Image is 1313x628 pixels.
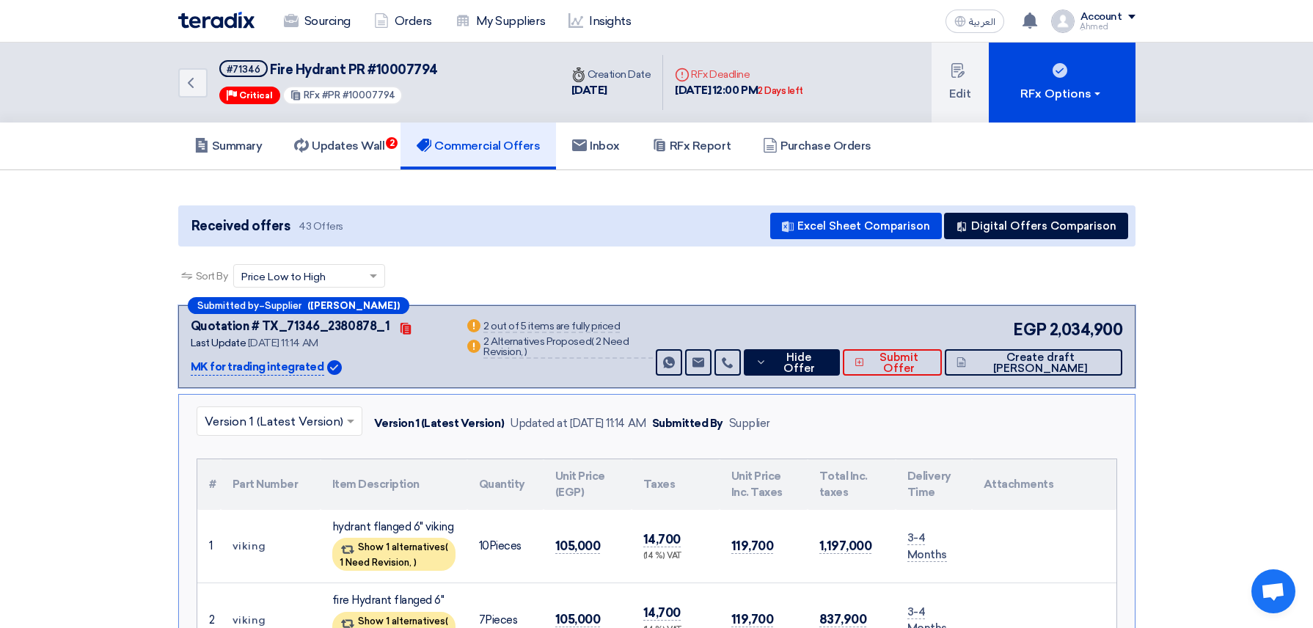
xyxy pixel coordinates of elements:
th: Total Inc. taxes [808,459,896,510]
div: Supplier [729,415,770,432]
span: Sort By [196,269,228,284]
span: 837,900 [819,612,867,627]
h5: Purchase Orders [763,139,871,153]
div: 2 Days left [758,84,803,98]
a: Insights [557,5,643,37]
span: 105,000 [555,612,601,627]
span: EGP [1013,318,1047,342]
span: 14,700 [643,605,681,621]
th: Quantity [467,459,544,510]
span: 3-4 Months [907,531,947,562]
span: 2 [386,137,398,149]
div: #71346 [227,65,260,74]
a: Sourcing [272,5,362,37]
span: Fire Hydrant PR #10007794 [270,62,437,78]
th: Attachments [972,459,1116,510]
span: Received offers [191,216,290,236]
span: RFx [304,90,320,101]
a: Commercial Offers [401,123,556,169]
button: العربية [946,10,1004,33]
div: ِAhmed [1080,23,1135,31]
th: Unit Price (EGP) [544,459,632,510]
span: Hide Offer [770,352,827,374]
span: 1 Need Revision, [340,557,412,568]
a: Inbox [556,123,636,169]
div: Account [1080,11,1122,23]
span: العربية [969,17,995,27]
span: ( [445,541,448,552]
h5: Commercial Offers [417,139,540,153]
span: 43 Offers [299,219,343,233]
span: 119,700 [731,612,774,627]
span: Submitted by [197,301,259,310]
span: Price Low to High [241,269,326,285]
span: #PR #10007794 [322,90,395,101]
th: Unit Price Inc. Taxes [720,459,808,510]
span: 2,034,900 [1050,318,1123,342]
div: Open chat [1251,569,1295,613]
div: [DATE] 12:00 PM [675,82,803,99]
td: 1 [197,510,221,583]
a: My Suppliers [444,5,557,37]
button: Hide Offer [744,349,840,376]
td: viking [221,510,321,583]
th: Delivery Time [896,459,972,510]
div: [DATE] [571,82,651,99]
a: Updates Wall2 [278,123,401,169]
img: Verified Account [327,360,342,375]
img: profile_test.png [1051,10,1075,33]
div: Version 1 (Latest Version) [374,415,505,432]
span: 7 [479,613,486,627]
span: 14,700 [643,532,681,547]
div: Submitted By [652,415,723,432]
div: fire Hydrant flanged 6" [332,592,456,609]
th: Taxes [632,459,720,510]
span: ( [445,616,448,627]
button: RFx Options [989,43,1135,123]
div: Creation Date [571,67,651,82]
div: Quotation # TX_71346_2380878_1 [191,318,390,335]
div: hydrant flanged 6" viking [332,519,456,536]
span: Submit Offer [868,352,930,374]
span: 105,000 [555,538,601,554]
a: Purchase Orders [747,123,888,169]
span: Last Update [191,337,246,349]
button: Digital Offers Comparison [944,213,1128,239]
span: Create draft [PERSON_NAME] [970,352,1111,374]
div: Updated at [DATE] 11:14 AM [510,415,646,432]
span: 10 [479,539,489,552]
h5: RFx Report [652,139,731,153]
button: Edit [932,43,989,123]
div: – [188,297,409,314]
a: Orders [362,5,444,37]
span: ) [524,346,527,358]
p: MK for trading integrated [191,359,324,376]
img: Teradix logo [178,12,255,29]
div: 2 out of 5 items are fully priced [483,321,620,333]
button: Create draft [PERSON_NAME] [945,349,1123,376]
th: # [197,459,221,510]
span: 1,197,000 [819,538,872,554]
b: ([PERSON_NAME]) [307,301,400,310]
h5: Updates Wall [294,139,384,153]
th: Part Number [221,459,321,510]
span: 119,700 [731,538,774,554]
h5: Summary [194,139,263,153]
span: ) [414,557,417,568]
div: RFx Options [1020,85,1103,103]
div: RFx Deadline [675,67,803,82]
span: ( [591,335,594,348]
span: Critical [239,90,273,101]
button: Excel Sheet Comparison [770,213,942,239]
div: 2 Alternatives Proposed [483,337,653,359]
a: Summary [178,123,279,169]
h5: Inbox [572,139,620,153]
span: Supplier [265,301,301,310]
td: Pieces [467,510,544,583]
div: (14 %) VAT [643,550,708,563]
h5: Fire Hydrant PR #10007794 [219,60,438,78]
a: RFx Report [636,123,747,169]
th: Item Description [321,459,467,510]
div: Show 1 alternatives [332,538,456,571]
span: 2 Need Revision, [483,335,629,358]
